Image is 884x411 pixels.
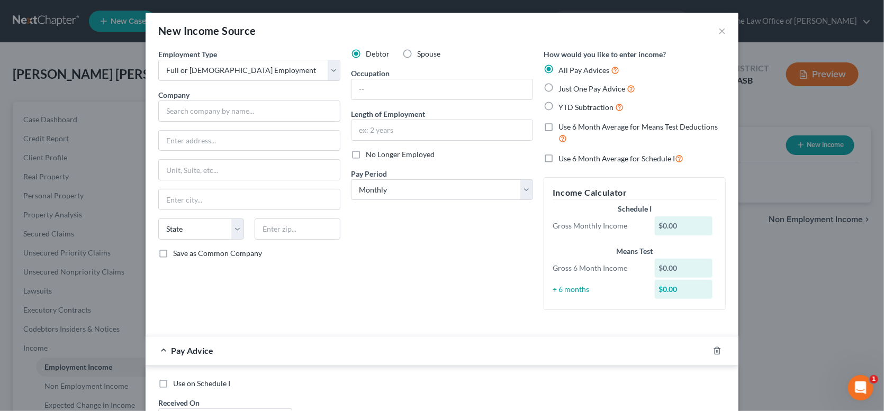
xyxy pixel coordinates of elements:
[544,49,666,60] label: How would you like to enter income?
[159,131,340,151] input: Enter address...
[553,186,717,199] h5: Income Calculator
[558,122,718,131] span: Use 6 Month Average for Means Test Deductions
[547,263,650,273] div: Gross 6 Month Income
[558,103,614,112] span: YTD Subtraction
[173,379,230,388] span: Use on Schedule I
[655,259,713,278] div: $0.00
[351,108,425,120] label: Length of Employment
[158,90,190,99] span: Company
[655,216,713,235] div: $0.00
[553,246,717,257] div: Means Test
[655,280,713,299] div: $0.00
[351,169,387,178] span: Pay Period
[159,189,340,209] input: Enter city...
[547,284,650,295] div: ÷ 6 months
[366,150,435,159] span: No Longer Employed
[848,375,873,400] iframe: Intercom live chat
[255,218,340,240] input: Enter zip...
[351,79,533,99] input: --
[547,221,650,231] div: Gross Monthly Income
[553,204,717,214] div: Schedule I
[366,49,390,58] span: Debtor
[158,101,340,122] input: Search company by name...
[558,66,609,75] span: All Pay Advices
[158,23,256,38] div: New Income Source
[870,375,878,383] span: 1
[158,50,217,59] span: Employment Type
[158,398,200,407] span: Received On
[417,49,440,58] span: Spouse
[159,160,340,180] input: Unit, Suite, etc...
[351,68,390,79] label: Occupation
[718,24,726,37] button: ×
[558,154,675,163] span: Use 6 Month Average for Schedule I
[171,345,213,355] span: Pay Advice
[558,84,625,93] span: Just One Pay Advice
[173,249,262,258] span: Save as Common Company
[351,120,533,140] input: ex: 2 years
